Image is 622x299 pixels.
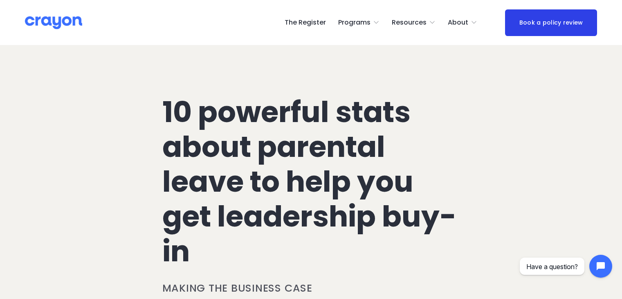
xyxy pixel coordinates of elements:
a: folder dropdown [448,16,477,29]
a: folder dropdown [338,16,379,29]
span: Programs [338,17,371,29]
h1: 10 powerful stats about parental leave to help you get leadership buy-in [162,95,460,269]
a: The Register [285,16,326,29]
a: Making the business case [162,281,312,295]
a: folder dropdown [392,16,436,29]
img: Crayon [25,16,82,30]
span: About [448,17,468,29]
span: Resources [392,17,427,29]
a: Book a policy review [505,9,597,36]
